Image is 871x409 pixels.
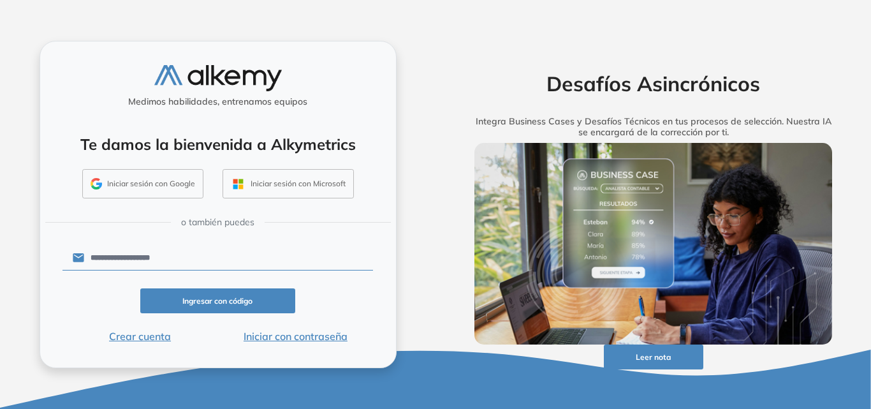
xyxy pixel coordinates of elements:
button: Iniciar sesión con Google [82,169,203,198]
h2: Desafíos Asincrónicos [455,71,853,96]
img: OUTLOOK_ICON [231,177,245,191]
iframe: Chat Widget [641,261,871,409]
h4: Te damos la bienvenida a Alkymetrics [57,135,379,154]
div: Widget de chat [641,261,871,409]
img: GMAIL_ICON [91,178,102,190]
button: Iniciar sesión con Microsoft [223,169,354,198]
span: o también puedes [181,216,254,229]
h5: Integra Business Cases y Desafíos Técnicos en tus procesos de selección. Nuestra IA se encargará ... [455,116,853,138]
button: Ingresar con código [140,288,296,313]
button: Leer nota [604,345,703,369]
button: Crear cuenta [62,329,218,344]
img: img-more-info [474,143,833,345]
img: logo-alkemy [154,65,282,91]
h5: Medimos habilidades, entrenamos equipos [45,96,391,107]
button: Iniciar con contraseña [217,329,373,344]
